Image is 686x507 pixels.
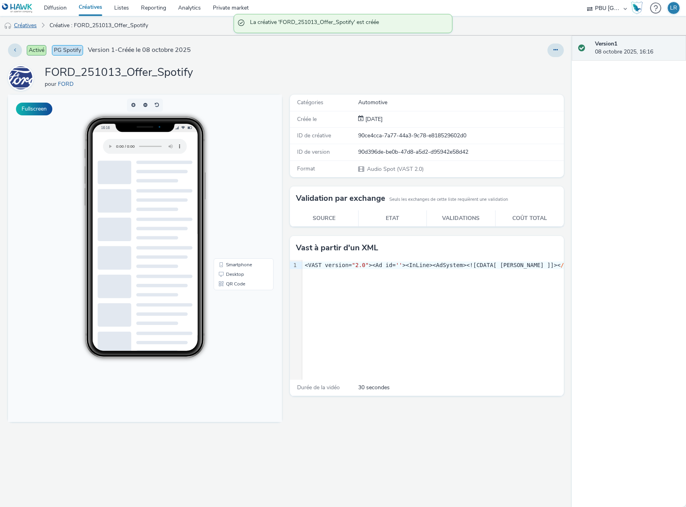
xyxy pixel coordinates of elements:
span: pour [45,80,58,88]
span: La créative 'FORD_251013_Offer_Spotify' est créée [250,18,444,29]
img: audio [4,22,12,30]
span: Activé [27,45,46,55]
span: Créée le [297,115,317,123]
img: FORD [9,66,32,89]
th: Source [290,210,358,227]
a: FORD [58,80,77,88]
h3: Vast à partir d'un XML [296,242,378,254]
span: 30 secondes [358,384,390,392]
span: 16:16 [93,31,102,35]
span: Desktop [218,177,236,182]
li: QR Code [207,184,264,194]
strong: Version 1 [595,40,617,48]
div: 90d396de-be0b-47d8-a5d2-d95942e58d42 [358,148,563,156]
li: Smartphone [207,165,264,175]
img: Hawk Academy [631,2,643,14]
a: Créative : FORD_251013_Offer_Spotify [46,16,152,35]
div: 1 [290,261,298,269]
span: [DATE] [364,115,383,123]
th: Validations [427,210,495,227]
span: Catégories [297,99,323,106]
span: Version 1 - Créée le 08 octobre 2025 [88,46,191,55]
div: 08 octobre 2025, 16:16 [595,40,680,56]
span: ID de créative [297,132,331,139]
span: '' [396,262,402,268]
span: Durée de la vidéo [297,384,340,391]
div: 90ce4cca-7a77-44a3-9c78-e818529602d0 [358,132,563,140]
div: LR [670,2,677,14]
a: FORD [8,74,37,81]
div: Automotive [358,99,563,107]
h3: Validation par exchange [296,192,385,204]
small: Seuls les exchanges de cette liste requièrent une validation [389,196,508,203]
a: Hawk Academy [631,2,646,14]
button: Fullscreen [16,103,52,115]
div: Création 08 octobre 2025, 16:16 [364,115,383,123]
th: Etat [358,210,426,227]
span: Format [297,165,315,172]
span: "2.0" [352,262,369,268]
th: Coût total [495,210,563,227]
span: ID de version [297,148,330,156]
span: Smartphone [218,168,244,172]
span: QR Code [218,187,237,192]
span: Audio Spot (VAST 2.0) [366,165,424,173]
span: PG Spotify [52,45,83,55]
h1: FORD_251013_Offer_Spotify [45,65,193,80]
li: Desktop [207,175,264,184]
img: undefined Logo [2,3,33,13]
